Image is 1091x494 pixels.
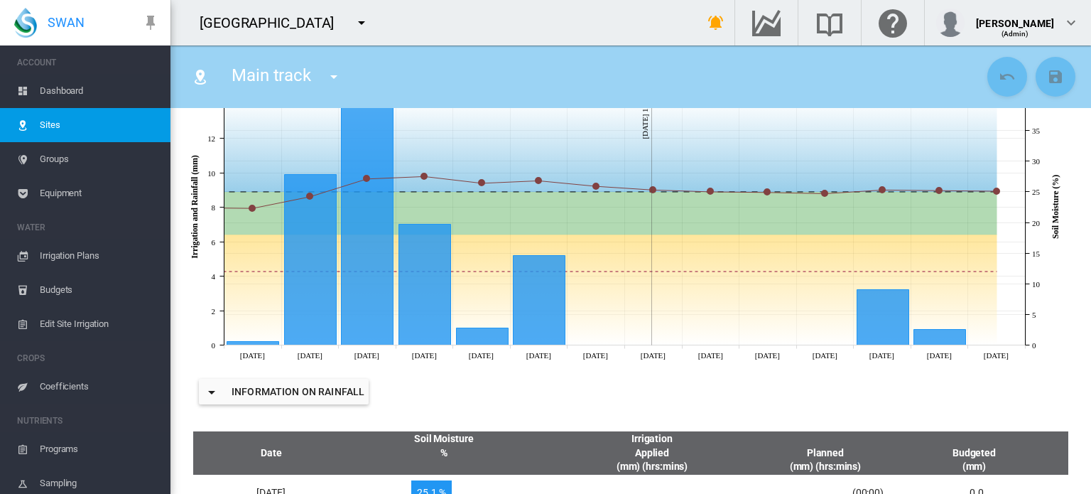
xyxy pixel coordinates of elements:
[364,176,369,181] circle: Soil Moisture (Calc'd) Sat 09 Aug, 2025 27.1
[702,9,730,37] button: icon-bell-ring
[48,14,85,31] span: SWAN
[40,74,159,108] span: Dashboard
[212,203,216,211] tspan: 8
[755,350,780,359] tspan: [DATE]
[399,224,451,345] g: Rainfall Sun 10 Aug, 2025 7
[707,14,724,31] md-icon: icon-bell-ring
[936,188,942,193] circle: Soil Moisture (Calc'd) Tue 19 Aug, 2025 25.2
[285,174,337,345] g: Rainfall Fri 08 Aug, 2025 9.9
[421,173,427,179] circle: Soil Moisture (Calc'd) Sun 10 Aug, 2025 27.5
[40,176,159,210] span: Equipment
[320,63,348,91] button: icon-menu-down
[412,350,437,359] tspan: [DATE]
[212,272,216,280] tspan: 4
[212,340,216,349] tspan: 0
[984,350,1009,359] tspan: [DATE]
[14,8,37,38] img: SWAN-Landscape-Logo-Colour-drop.png
[17,347,159,370] span: CROPS
[17,51,159,74] span: ACCOUNT
[1032,279,1040,288] tspan: 10
[936,9,965,37] img: profile.jpg
[641,350,666,359] tspan: [DATE]
[17,216,159,239] span: WATER
[764,189,770,195] circle: Soil Moisture (Calc'd) Sat 16 Aug, 2025 24.9
[298,350,322,359] tspan: [DATE]
[240,350,265,359] tspan: [DATE]
[469,350,494,359] tspan: [DATE]
[354,350,379,359] tspan: [DATE]
[583,350,608,359] tspan: [DATE]
[192,68,209,85] md-icon: icon-map-marker-radius
[40,239,159,273] span: Irrigation Plans
[232,65,311,85] span: Main track
[994,188,999,194] circle: Soil Moisture (Calc'd) Wed 20 Aug, 2025 25.1
[142,14,159,31] md-icon: icon-pin
[896,431,1068,475] th: Budgeted (mm)
[914,329,966,345] g: Rainfall Tue 19 Aug, 2025 0.9
[1032,340,1036,349] tspan: 0
[479,180,484,186] circle: Soil Moisture (Calc'd) Mon 11 Aug, 2025 26.4
[593,183,599,189] circle: Soil Moisture (Calc'd) Wed 13 Aug, 2025 25.9
[207,134,215,142] tspan: 12
[876,14,910,31] md-icon: Click here for help
[514,255,565,345] g: Rainfall Tue 12 Aug, 2025 5.2
[698,350,723,359] tspan: [DATE]
[1002,30,1029,38] span: (Admin)
[212,237,216,246] tspan: 6
[1032,310,1036,318] tspan: 5
[813,14,847,31] md-icon: Search the knowledge base
[749,14,783,31] md-icon: Go to the Data Hub
[249,205,255,211] circle: Soil Moisture (Calc'd) Thu 07 Aug, 2025 22.3
[200,13,347,33] div: [GEOGRAPHIC_DATA]
[199,379,369,404] button: icon-menu-downInformation on Rainfall
[40,307,159,341] span: Edit Site Irrigation
[550,431,754,475] th: Irrigation Applied (mm) (hrs:mins)
[857,289,909,345] g: Rainfall Mon 18 Aug, 2025 3.2
[193,431,337,475] th: Date
[325,68,342,85] md-icon: icon-menu-down
[212,306,215,315] tspan: 2
[987,57,1027,97] button: Cancel Changes
[707,188,713,194] circle: Soil Moisture (Calc'd) Fri 15 Aug, 2025 25
[927,350,952,359] tspan: [DATE]
[17,409,159,432] span: NUTRIENTS
[186,63,215,91] button: Click to go to list of Sites
[337,431,550,475] th: Soil Moisture %
[869,350,894,359] tspan: [DATE]
[976,11,1054,25] div: [PERSON_NAME]
[353,14,370,31] md-icon: icon-menu-down
[755,432,896,474] div: Planned (mm) (hrs:mins)
[879,187,885,193] circle: Soil Moisture (Calc'd) Mon 18 Aug, 2025 25.3
[526,350,551,359] tspan: [DATE]
[999,68,1016,85] md-icon: icon-undo
[1063,14,1080,31] md-icon: icon-chevron-down
[536,178,541,183] circle: Soil Moisture (Calc'd) Tue 12 Aug, 2025 26.8
[1032,156,1040,165] tspan: 30
[307,193,313,199] circle: Soil Moisture (Calc'd) Fri 08 Aug, 2025 24.2
[40,108,159,142] span: Sites
[207,168,215,177] tspan: 10
[641,81,649,139] tspan: [DATE] 11:13 AM
[1036,57,1075,97] button: Save Changes
[1032,218,1040,227] tspan: 20
[1051,174,1060,238] tspan: Soil Moisture (%)
[190,155,200,259] tspan: Irrigation and Rainfall (mm)
[457,328,509,345] g: Rainfall Mon 11 Aug, 2025 1
[40,432,159,466] span: Programs
[227,341,279,345] g: Rainfall Thu 07 Aug, 2025 0.2
[1032,187,1040,195] tspan: 25
[650,187,656,193] circle: Soil Moisture (Calc'd) Thu 14 Aug, 2025 25.3
[1032,126,1040,134] tspan: 35
[40,370,159,404] span: Coefficients
[203,384,220,401] md-icon: icon-menu-down
[342,86,393,345] g: Rainfall Sat 09 Aug, 2025 15
[347,9,376,37] button: icon-menu-down
[1047,68,1064,85] md-icon: icon-content-save
[813,350,837,359] tspan: [DATE]
[40,142,159,176] span: Groups
[1032,249,1040,257] tspan: 15
[822,190,827,196] circle: Soil Moisture (Calc'd) Sun 17 Aug, 2025 24.7
[40,273,159,307] span: Budgets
